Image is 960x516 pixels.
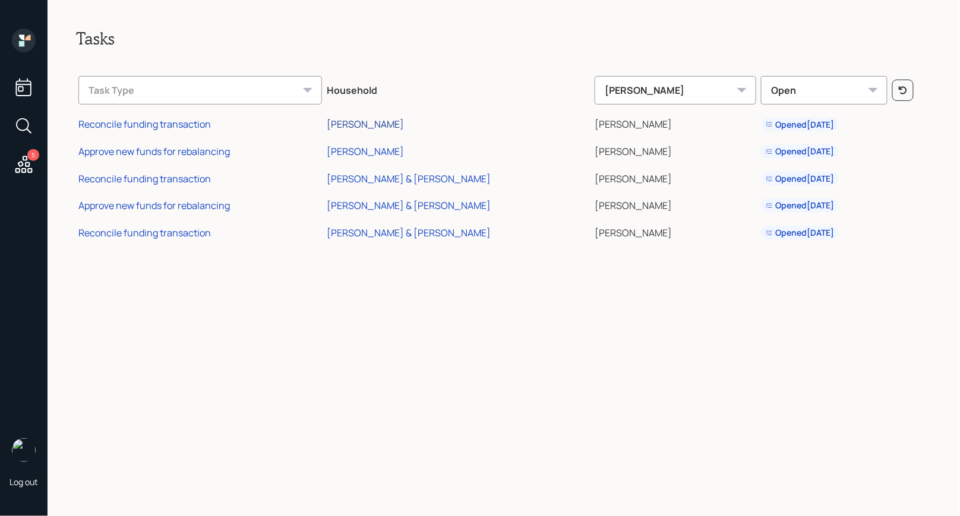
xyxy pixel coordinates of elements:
[327,145,404,158] div: [PERSON_NAME]
[592,136,759,163] td: [PERSON_NAME]
[327,118,404,131] div: [PERSON_NAME]
[327,226,491,239] div: [PERSON_NAME] & [PERSON_NAME]
[76,29,931,49] h2: Tasks
[766,119,834,131] div: Opened [DATE]
[761,76,888,105] div: Open
[78,199,230,212] div: Approve new funds for rebalancing
[766,227,834,239] div: Opened [DATE]
[592,163,759,191] td: [PERSON_NAME]
[10,476,38,487] div: Log out
[78,172,211,185] div: Reconcile funding transaction
[766,145,834,157] div: Opened [DATE]
[78,76,322,105] div: Task Type
[592,190,759,217] td: [PERSON_NAME]
[766,200,834,211] div: Opened [DATE]
[78,226,211,239] div: Reconcile funding transaction
[78,118,211,131] div: Reconcile funding transaction
[592,109,759,137] td: [PERSON_NAME]
[12,438,36,462] img: treva-nostdahl-headshot.png
[78,145,230,158] div: Approve new funds for rebalancing
[27,149,39,161] div: 5
[595,76,756,105] div: [PERSON_NAME]
[592,217,759,245] td: [PERSON_NAME]
[327,172,491,185] div: [PERSON_NAME] & [PERSON_NAME]
[327,199,491,212] div: [PERSON_NAME] & [PERSON_NAME]
[766,173,834,185] div: Opened [DATE]
[324,68,592,109] th: Household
